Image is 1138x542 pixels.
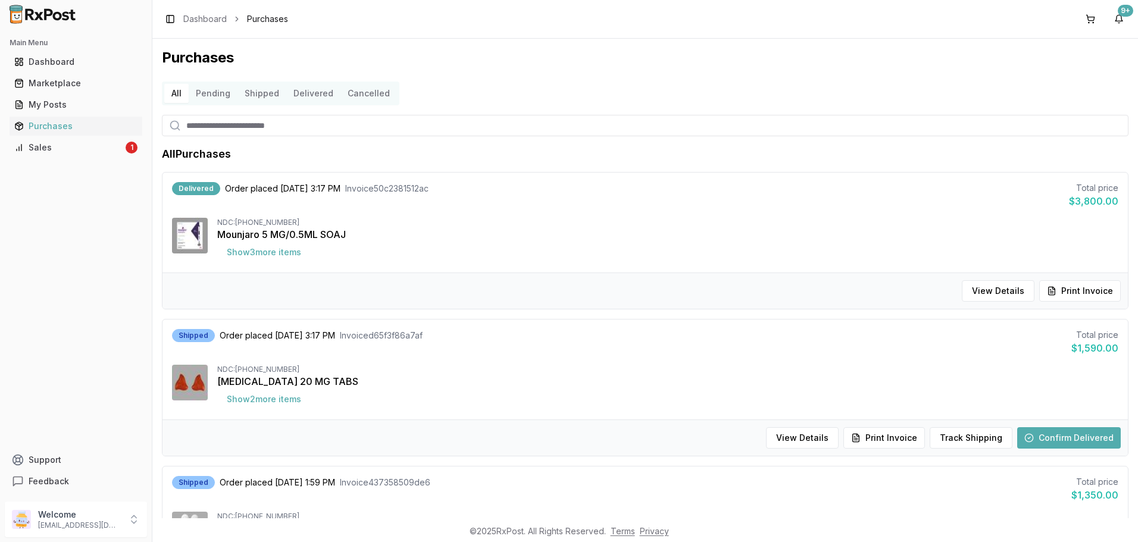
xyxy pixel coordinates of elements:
div: $1,350.00 [1071,488,1118,502]
span: Order placed [DATE] 1:59 PM [220,477,335,488]
a: Sales1 [10,137,142,158]
button: View Details [766,427,839,449]
div: $1,590.00 [1071,341,1118,355]
div: Sales [14,142,123,153]
h1: Purchases [162,48,1128,67]
button: Print Invoice [843,427,925,449]
div: Total price [1071,329,1118,341]
div: Total price [1069,182,1118,194]
img: RxPost Logo [5,5,81,24]
a: My Posts [10,94,142,115]
div: Purchases [14,120,137,132]
img: Mounjaro 5 MG/0.5ML SOAJ [172,218,208,253]
button: Feedback [5,471,147,492]
button: Purchases [5,117,147,136]
div: Total price [1071,476,1118,488]
div: Mounjaro 5 MG/0.5ML SOAJ [217,227,1118,242]
button: 9+ [1109,10,1128,29]
button: Shipped [237,84,286,103]
div: Shipped [172,329,215,342]
div: Marketplace [14,77,137,89]
button: My Posts [5,95,147,114]
h1: All Purchases [162,146,231,162]
button: Pending [189,84,237,103]
img: User avatar [12,510,31,529]
a: Dashboard [10,51,142,73]
button: Marketplace [5,74,147,93]
a: Dashboard [183,13,227,25]
div: Dashboard [14,56,137,68]
a: Terms [611,526,635,536]
span: Purchases [247,13,288,25]
span: Invoice d65f3f86a7af [340,330,423,342]
a: Marketplace [10,73,142,94]
button: Show2more items [217,389,311,410]
button: View Details [962,280,1034,302]
p: [EMAIL_ADDRESS][DOMAIN_NAME] [38,521,121,530]
div: NDC: [PHONE_NUMBER] [217,365,1118,374]
button: Delivered [286,84,340,103]
iframe: Intercom live chat [1098,502,1126,530]
img: Xarelto 20 MG TABS [172,365,208,400]
div: Shipped [172,476,215,489]
span: Invoice 437358509de6 [340,477,430,488]
div: $3,800.00 [1069,194,1118,208]
h2: Main Menu [10,38,142,48]
button: Show3more items [217,242,311,263]
div: Delivered [172,182,220,195]
div: NDC: [PHONE_NUMBER] [217,218,1118,227]
div: 1 [126,142,137,153]
p: Welcome [38,509,121,521]
a: Purchases [10,115,142,137]
a: Privacy [640,526,669,536]
span: Invoice 50c2381512ac [345,183,429,195]
span: Order placed [DATE] 3:17 PM [220,330,335,342]
span: Order placed [DATE] 3:17 PM [225,183,340,195]
button: Cancelled [340,84,397,103]
span: Feedback [29,475,69,487]
div: My Posts [14,99,137,111]
nav: breadcrumb [183,13,288,25]
button: Confirm Delivered [1017,427,1121,449]
button: All [164,84,189,103]
div: [MEDICAL_DATA] 20 MG TABS [217,374,1118,389]
button: Support [5,449,147,471]
div: NDC: [PHONE_NUMBER] [217,512,1118,521]
button: Dashboard [5,52,147,71]
button: Sales1 [5,138,147,157]
div: 9+ [1118,5,1133,17]
button: Track Shipping [930,427,1012,449]
button: Print Invoice [1039,280,1121,302]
